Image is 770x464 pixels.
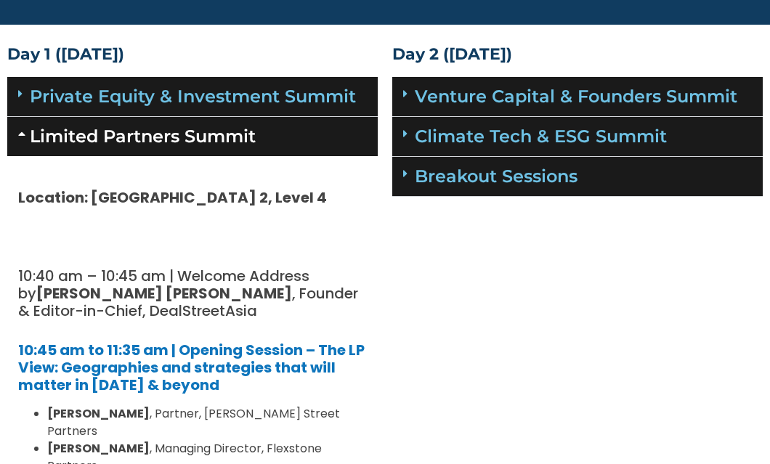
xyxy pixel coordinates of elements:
[47,405,367,440] li: , Partner, [PERSON_NAME] Street Partners
[415,86,737,107] a: Venture Capital & Founders​ Summit
[18,187,327,208] strong: Location: [GEOGRAPHIC_DATA] 2, Level 4
[415,166,577,187] a: Breakout Sessions
[47,440,150,457] strong: [PERSON_NAME]
[7,46,378,62] h4: Day 1 ([DATE])
[36,283,292,304] strong: [PERSON_NAME] [PERSON_NAME]
[18,267,367,319] h5: 10:40 am – 10:45 am | Welcome Address by , Founder & Editor-in-Chief, DealStreetAsia
[415,126,667,147] a: Climate Tech & ESG Summit
[47,405,150,422] strong: [PERSON_NAME]
[30,86,356,107] a: Private Equity & Investment Summit
[392,46,763,62] h4: Day 2 ([DATE])
[18,340,365,395] a: 10:45 am to 11:35 am | Opening Session – The LP View: Geographies and strategies that will matter...
[30,126,256,147] a: Limited Partners Summit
